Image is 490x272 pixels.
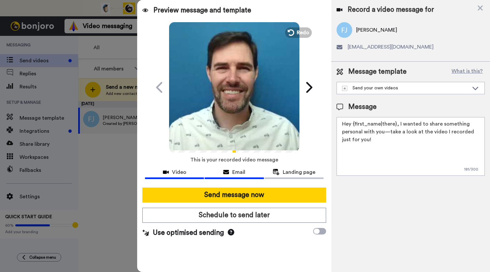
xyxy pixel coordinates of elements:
span: Message template [348,67,407,77]
span: Use optimised sending [153,228,224,238]
button: Send message now [142,188,326,203]
div: Send your own videos [342,85,469,91]
button: Schedule to send later [142,208,326,223]
span: Email [232,168,245,176]
textarea: Hey {first_name|there}, I wanted to share something personal with you—take a look at the video I ... [337,117,485,176]
button: What is this? [450,67,485,77]
span: Message [348,102,377,112]
span: Video [172,168,186,176]
img: demo-template.svg [342,86,347,91]
span: Landing page [283,168,315,176]
span: This is your recorded video message [190,153,278,167]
